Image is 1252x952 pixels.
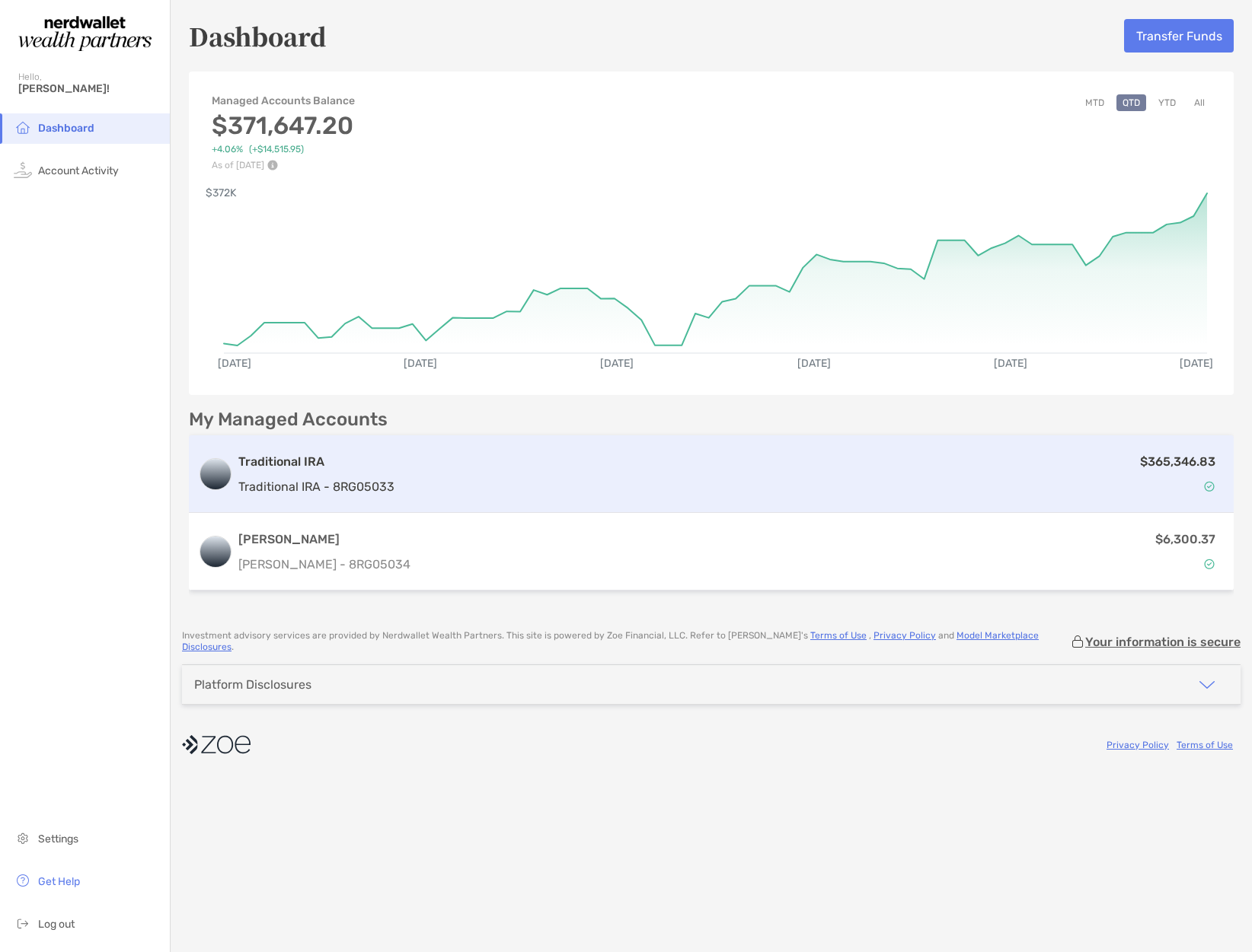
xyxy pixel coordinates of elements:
text: [DATE] [600,357,634,370]
h3: $371,647.20 [212,111,356,140]
img: company logo [182,728,251,762]
p: As of [DATE] [212,160,356,170]
p: Investment advisory services are provided by Nerdwallet Wealth Partners . This site is powered by... [182,630,1070,653]
img: settings icon [14,829,32,847]
p: $6,300.37 [1155,530,1215,549]
img: Performance Info [267,160,278,170]
h5: Dashboard [189,18,327,53]
text: [DATE] [797,357,831,370]
button: YTD [1152,94,1182,111]
a: Privacy Policy [874,630,936,641]
button: MTD [1079,94,1110,111]
text: [DATE] [994,357,1027,370]
div: Platform Disclosures [194,677,311,692]
img: activity icon [14,161,32,179]
p: [PERSON_NAME] - 8RG05034 [238,555,410,574]
img: get-help icon [14,871,32,890]
p: Traditional IRA - 8RG05033 [238,477,394,496]
img: logo account [200,536,231,567]
p: My Managed Accounts [189,410,388,429]
p: $365,346.83 [1140,452,1215,471]
span: Settings [38,833,78,845]
img: Zoe Logo [18,6,152,61]
h3: [PERSON_NAME] [238,530,410,549]
text: [DATE] [404,357,437,370]
span: ( +$14,515.95 ) [249,144,304,155]
img: logout icon [14,914,32,932]
button: QTD [1116,94,1146,111]
img: Account Status icon [1204,481,1215,492]
img: logo account [200,459,231,489]
span: +4.06% [212,144,243,155]
span: Log out [38,918,75,931]
h4: Managed Accounts Balance [212,94,356,107]
a: Terms of Use [1177,740,1233,750]
span: Dashboard [38,122,94,135]
span: Get Help [38,875,80,888]
a: Model Marketplace Disclosures [182,630,1039,652]
img: household icon [14,118,32,136]
img: icon arrow [1198,676,1216,694]
img: Account Status icon [1204,559,1215,569]
a: Privacy Policy [1107,740,1169,750]
h3: Traditional IRA [238,453,394,471]
text: [DATE] [218,357,251,370]
text: $372K [206,186,237,199]
span: [PERSON_NAME]! [18,82,161,95]
button: All [1188,94,1211,111]
p: Your information is secure [1085,635,1241,649]
span: Account Activity [38,164,119,177]
text: [DATE] [1180,357,1213,370]
button: Transfer Funds [1124,19,1234,53]
a: Terms of Use [810,630,867,641]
